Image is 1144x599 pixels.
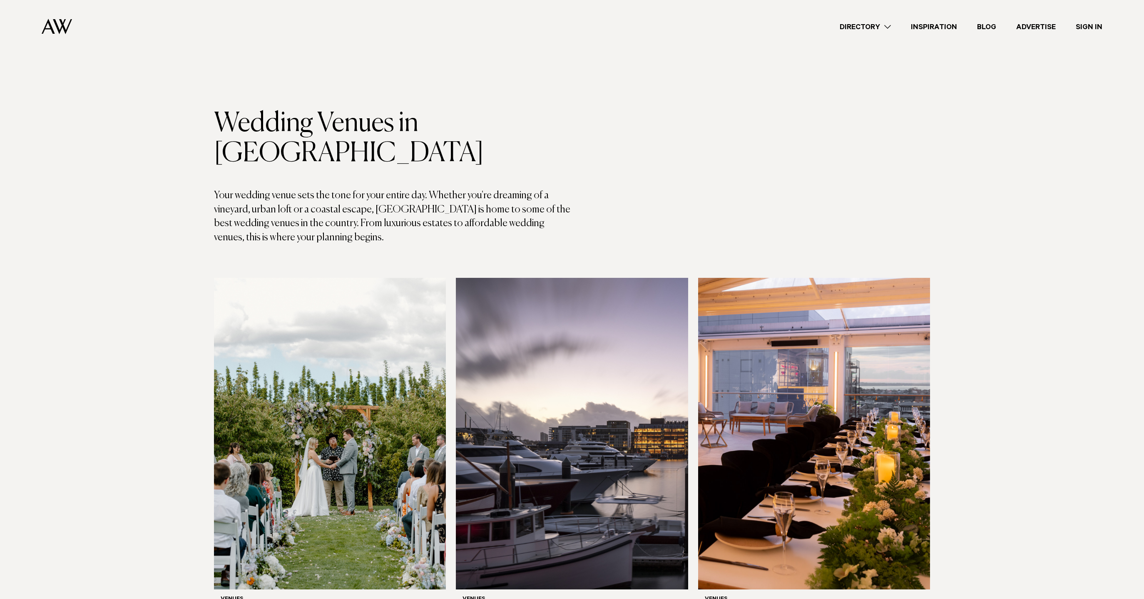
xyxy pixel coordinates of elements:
a: Advertise [1006,21,1066,32]
a: Inspiration [901,21,967,32]
h1: Wedding Venues in [GEOGRAPHIC_DATA] [214,109,572,169]
img: Auckland Weddings Logo [42,19,72,34]
a: Blog [967,21,1006,32]
img: Ceremony styling at Markovina Estate [214,278,446,589]
a: Directory [830,21,901,32]
img: Yacht in the harbour at Park Hyatt Auckland [456,278,688,589]
p: Your wedding venue sets the tone for your entire day. Whether you're dreaming of a vineyard, urba... [214,189,572,245]
a: Sign In [1066,21,1112,32]
img: Auckland Weddings Venues | Rydges Auckland [698,278,930,589]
